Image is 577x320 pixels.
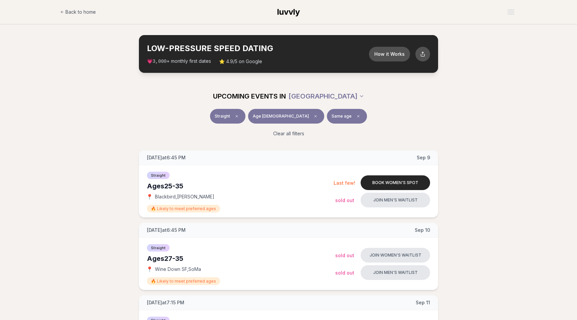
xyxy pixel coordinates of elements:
[369,47,410,61] button: How it Works
[147,181,334,191] div: Ages 25-35
[361,193,430,207] button: Join men's waitlist
[147,58,211,65] span: 💗 + monthly first dates
[269,126,308,141] button: Clear all filters
[147,267,152,272] span: 📍
[147,254,335,263] div: Ages 27-35
[147,205,220,212] span: 🔥 Likely to meet preferred ages
[155,193,214,200] span: Blackbird , [PERSON_NAME]
[233,112,241,120] span: Clear event type filter
[60,5,96,19] a: Back to home
[361,265,430,280] button: Join men's waitlist
[147,277,220,285] span: 🔥 Likely to meet preferred ages
[147,154,186,161] span: [DATE] at 6:45 PM
[335,253,354,258] span: Sold Out
[361,248,430,263] button: Join women's waitlist
[288,89,364,104] button: [GEOGRAPHIC_DATA]
[213,92,286,101] span: UPCOMING EVENTS IN
[147,244,170,252] span: Straight
[65,9,96,15] span: Back to home
[332,114,352,119] span: Same age
[147,172,170,179] span: Straight
[354,112,362,120] span: Clear preference
[327,109,367,124] button: Same ageClear preference
[153,59,167,64] span: 3,000
[415,227,430,233] span: Sep 10
[277,7,300,17] a: luvvly
[215,114,230,119] span: Straight
[505,7,517,17] button: Open menu
[147,194,152,199] span: 📍
[334,180,355,186] span: Last few!
[335,270,354,276] span: Sold Out
[416,299,430,306] span: Sep 11
[417,154,430,161] span: Sep 9
[253,114,309,119] span: Age [DEMOGRAPHIC_DATA]
[219,58,262,65] span: ⭐ 4.9/5 on Google
[312,112,320,120] span: Clear age
[554,297,570,313] iframe: Intercom live chat
[147,299,184,306] span: [DATE] at 7:15 PM
[210,109,245,124] button: StraightClear event type filter
[248,109,324,124] button: Age [DEMOGRAPHIC_DATA]Clear age
[155,266,201,273] span: Wine Down SF , SoMa
[147,43,369,54] h2: LOW-PRESSURE SPEED DATING
[361,175,430,190] button: Book women's spot
[335,197,354,203] span: Sold Out
[147,227,186,233] span: [DATE] at 6:45 PM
